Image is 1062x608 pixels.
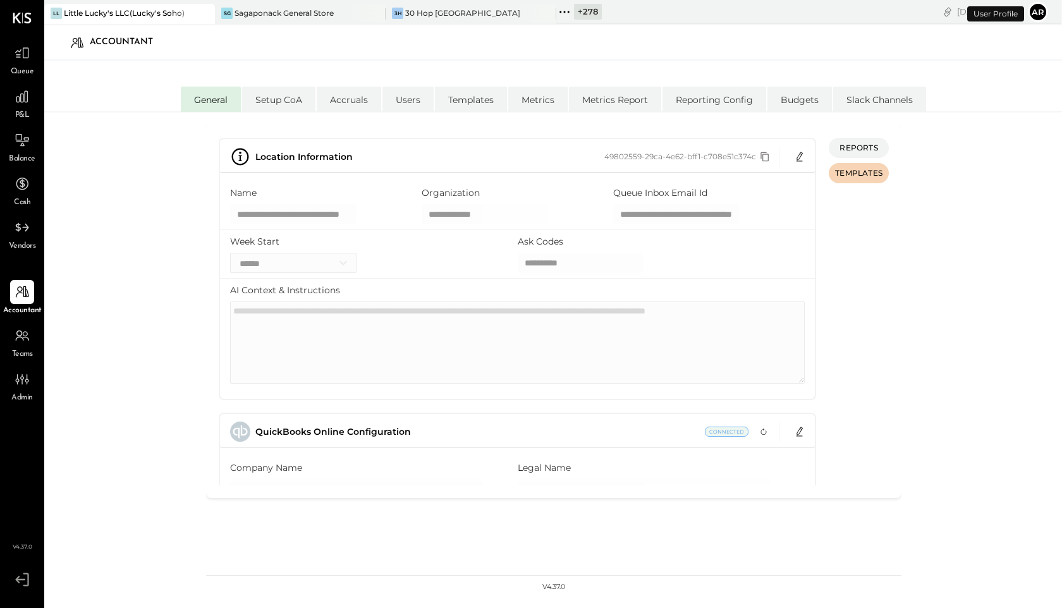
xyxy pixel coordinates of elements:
label: Name [230,186,257,199]
div: 30 Hop [GEOGRAPHIC_DATA] [405,8,520,18]
div: Sagaponack General Store [235,8,334,18]
label: Queue Inbox Email Id [613,186,707,199]
span: P&L [15,110,30,121]
span: Cash [14,197,30,209]
a: Balance [1,128,44,165]
button: TEMPLATES [829,163,889,183]
label: Ask Codes [518,235,563,248]
label: Week Start [230,235,279,248]
div: User Profile [967,6,1024,21]
span: Current Status: Connected [705,427,748,437]
div: + 278 [574,4,602,20]
div: 3H [392,8,403,19]
li: Budgets [767,87,832,112]
div: copy link [941,5,954,18]
label: Organization [422,186,480,199]
button: Ar [1028,2,1048,22]
span: Vendors [9,241,36,252]
div: [DATE] [957,6,1025,18]
span: Location Information [255,151,353,162]
a: Queue [1,41,44,78]
li: Setup CoA [242,87,315,112]
li: Slack Channels [833,87,926,112]
a: Admin [1,367,44,404]
a: P&L [1,85,44,121]
button: REPORTS [829,138,889,158]
a: Accountant [1,280,44,317]
li: Accruals [317,87,381,112]
div: Accountant [90,32,166,52]
span: Admin [11,392,33,404]
span: Balance [9,154,35,165]
div: LL [51,8,62,19]
a: Cash [1,172,44,209]
li: Metrics [508,87,568,112]
li: Metrics Report [569,87,661,112]
span: REPORTS [839,142,877,153]
button: Copy id [756,151,774,163]
label: Company Name [230,461,302,474]
div: SG [221,8,233,19]
a: Vendors [1,216,44,252]
label: Legal Name [518,461,571,474]
span: Accountant [3,305,42,317]
div: 49802559-29ca-4e62-bff1-c708e51c374c [604,151,774,163]
span: Teams [12,349,33,360]
label: AI Context & Instructions [230,284,340,296]
li: General [181,87,241,112]
div: Little Lucky's LLC(Lucky's Soho) [64,8,185,18]
li: Reporting Config [662,87,766,112]
li: Users [382,87,434,112]
span: TEMPLATES [835,167,882,178]
div: v 4.37.0 [542,582,565,592]
a: Teams [1,324,44,360]
span: QuickBooks Online Configuration [255,426,411,437]
span: Queue [11,66,34,78]
li: Templates [435,87,507,112]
